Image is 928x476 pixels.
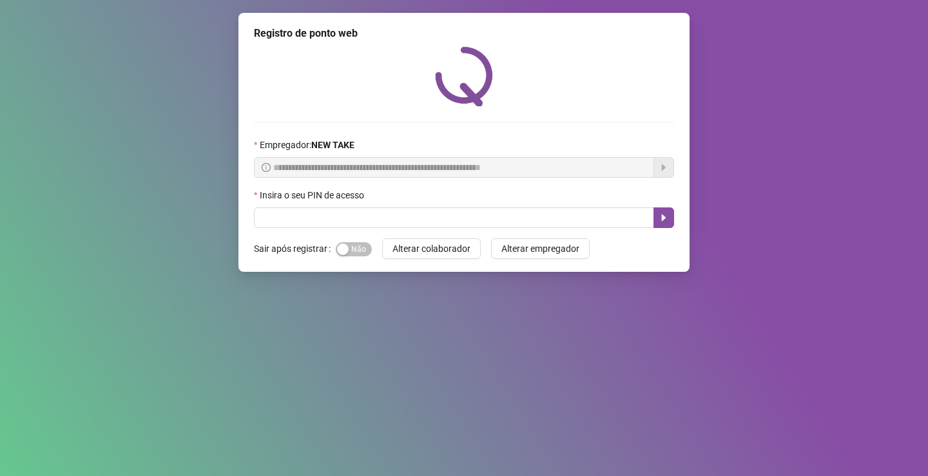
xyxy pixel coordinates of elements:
button: Alterar colaborador [382,238,481,259]
span: Alterar empregador [501,242,579,256]
span: caret-right [659,213,669,223]
label: Sair após registrar [254,238,336,259]
button: Alterar empregador [491,238,590,259]
span: info-circle [262,163,271,172]
div: Registro de ponto web [254,26,674,41]
strong: NEW TAKE [311,140,354,150]
label: Insira o seu PIN de acesso [254,188,372,202]
img: QRPoint [435,46,493,106]
span: Alterar colaborador [392,242,470,256]
span: Empregador : [260,138,354,152]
